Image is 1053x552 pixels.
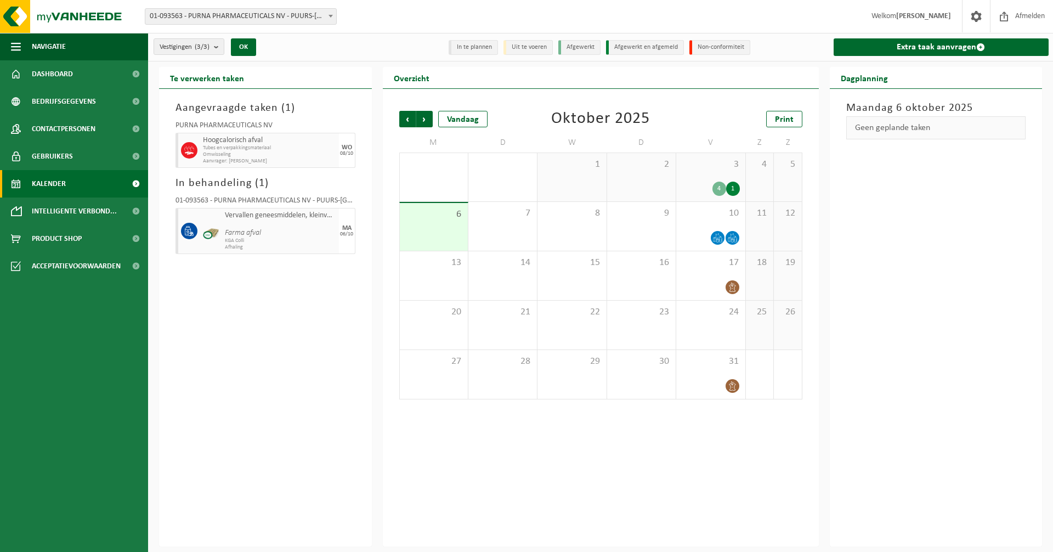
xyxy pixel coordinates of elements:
[225,244,336,251] span: Afhaling
[342,225,352,232] div: MA
[145,8,337,25] span: 01-093563 - PURNA PHARMACEUTICALS NV - PUURS-SINT-AMANDS
[551,111,650,127] div: Oktober 2025
[175,197,355,208] div: 01-093563 - PURNA PHARMACEUTICALS NV - PUURS-[GEOGRAPHIC_DATA]
[32,115,95,143] span: Contactpersonen
[830,67,899,88] h2: Dagplanning
[774,133,802,153] td: Z
[160,39,210,55] span: Vestigingen
[751,207,768,219] span: 11
[543,257,601,269] span: 15
[225,211,336,220] span: Vervallen geneesmiddelen, kleinverpakking, niet gevaarlijk (huishoudelijk)
[537,133,607,153] td: W
[503,40,553,55] li: Uit te voeren
[613,257,670,269] span: 16
[766,111,802,127] a: Print
[543,356,601,368] span: 29
[474,207,531,219] span: 7
[474,257,531,269] span: 14
[32,143,73,170] span: Gebruikers
[399,111,416,127] span: Vorige
[340,232,353,237] div: 06/10
[676,133,745,153] td: V
[416,111,433,127] span: Volgende
[613,306,670,318] span: 23
[340,151,353,156] div: 08/10
[175,122,355,133] div: PURNA PHARMACEUTICALS NV
[613,356,670,368] span: 30
[203,145,336,151] span: Tubes en verpakkingsmateriaal
[285,103,291,114] span: 1
[606,40,684,55] li: Afgewerkt en afgemeld
[225,238,336,244] span: KGA Colli
[203,151,336,158] span: Omwisseling
[746,133,774,153] td: Z
[682,207,739,219] span: 10
[712,182,726,196] div: 4
[405,356,462,368] span: 27
[689,40,750,55] li: Non-conformiteit
[32,225,82,252] span: Product Shop
[154,38,224,55] button: Vestigingen(3/3)
[613,159,670,171] span: 2
[159,67,255,88] h2: Te verwerken taken
[342,144,352,151] div: WO
[543,207,601,219] span: 8
[846,100,1026,116] h3: Maandag 6 oktober 2025
[751,159,768,171] span: 4
[474,306,531,318] span: 21
[203,223,219,239] img: PB-CU
[775,115,794,124] span: Print
[231,38,256,56] button: OK
[751,257,768,269] span: 18
[558,40,601,55] li: Afgewerkt
[779,257,796,269] span: 19
[32,170,66,198] span: Kalender
[175,175,355,191] h3: In behandeling ( )
[543,306,601,318] span: 22
[613,207,670,219] span: 9
[225,229,261,237] i: Farma afval
[5,528,183,552] iframe: chat widget
[175,100,355,116] h3: Aangevraagde taken ( )
[405,306,462,318] span: 20
[468,133,537,153] td: D
[543,159,601,171] span: 1
[32,88,96,115] span: Bedrijfsgegevens
[682,159,739,171] span: 3
[896,12,951,20] strong: [PERSON_NAME]
[846,116,1026,139] div: Geen geplande taken
[449,40,498,55] li: In te plannen
[438,111,488,127] div: Vandaag
[779,207,796,219] span: 12
[682,356,739,368] span: 31
[779,306,796,318] span: 26
[834,38,1049,56] a: Extra taak aanvragen
[751,306,768,318] span: 25
[203,136,336,145] span: Hoogcalorisch afval
[474,356,531,368] span: 28
[405,209,462,221] span: 6
[383,67,440,88] h2: Overzicht
[779,159,796,171] span: 5
[32,198,117,225] span: Intelligente verbond...
[399,133,468,153] td: M
[32,60,73,88] span: Dashboard
[32,252,121,280] span: Acceptatievoorwaarden
[405,257,462,269] span: 13
[682,306,739,318] span: 24
[682,257,739,269] span: 17
[145,9,336,24] span: 01-093563 - PURNA PHARMACEUTICALS NV - PUURS-SINT-AMANDS
[203,158,336,165] span: Aanvrager: [PERSON_NAME]
[607,133,676,153] td: D
[195,43,210,50] count: (3/3)
[726,182,740,196] div: 1
[32,33,66,60] span: Navigatie
[259,178,265,189] span: 1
